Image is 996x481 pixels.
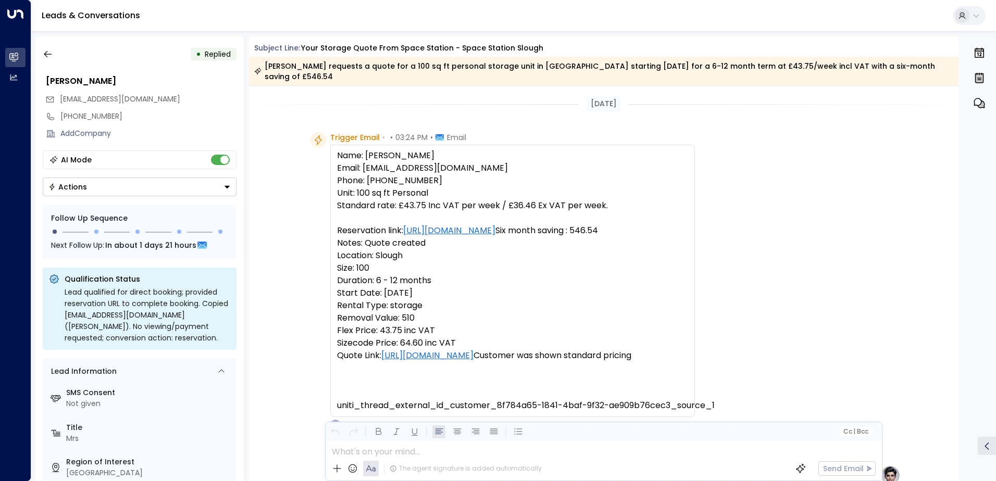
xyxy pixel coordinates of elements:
[390,132,393,143] span: •
[254,61,953,82] div: [PERSON_NAME] requests a quote for a 100 sq ft personal storage unit in [GEOGRAPHIC_DATA] startin...
[337,149,688,412] pre: Name: [PERSON_NAME] Email: [EMAIL_ADDRESS][DOMAIN_NAME] Phone: [PHONE_NUMBER] Unit: 100 sq ft Per...
[48,182,87,192] div: Actions
[447,132,466,143] span: Email
[329,425,342,438] button: Undo
[66,467,232,478] div: [GEOGRAPHIC_DATA]
[61,155,92,165] div: AI Mode
[66,457,232,467] label: Region of Interest
[587,96,621,111] div: [DATE]
[66,433,232,444] div: Mrs
[843,428,868,435] span: Cc Bcc
[381,349,474,362] a: [URL][DOMAIN_NAME]
[65,274,230,284] p: Qualification Status
[839,427,872,437] button: Cc|Bcc
[66,422,232,433] label: Title
[66,387,232,398] label: SMS Consent
[60,128,236,139] div: AddCompany
[254,43,300,53] span: Subject Line:
[60,111,236,122] div: [PHONE_NUMBER]
[330,419,341,429] div: O
[66,398,232,409] div: Not given
[347,425,360,438] button: Redo
[301,43,543,54] div: Your storage quote from Space Station - Space Station Slough
[430,132,433,143] span: •
[51,239,228,251] div: Next Follow Up:
[390,464,542,473] div: The agent signature is added automatically
[60,94,180,105] span: Kingapudelko@yahoo.co.uk
[395,132,428,143] span: 03:24 PM
[196,45,201,64] div: •
[43,178,236,196] button: Actions
[46,75,236,87] div: [PERSON_NAME]
[47,366,117,377] div: Lead Information
[105,239,196,251] span: In about 1 days 21 hours
[43,178,236,196] div: Button group with a nested menu
[42,9,140,21] a: Leads & Conversations
[853,428,855,435] span: |
[51,213,228,224] div: Follow Up Sequence
[65,286,230,344] div: Lead qualified for direct booking; provided reservation URL to complete booking. Copied [EMAIL_AD...
[403,224,495,237] a: [URL][DOMAIN_NAME]
[330,132,380,143] span: Trigger Email
[205,49,231,59] span: Replied
[60,94,180,104] span: [EMAIL_ADDRESS][DOMAIN_NAME]
[382,132,385,143] span: •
